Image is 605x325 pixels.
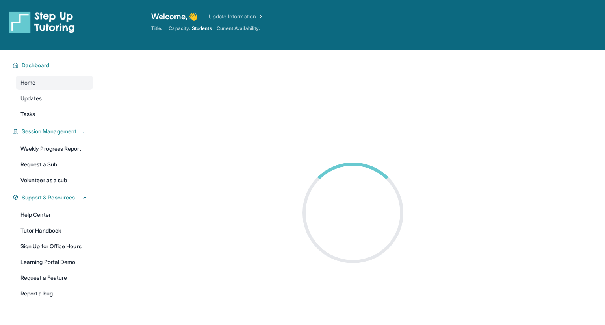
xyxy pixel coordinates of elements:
[16,157,93,172] a: Request a Sub
[16,173,93,187] a: Volunteer as a sub
[192,25,212,31] span: Students
[16,76,93,90] a: Home
[151,25,162,31] span: Title:
[22,61,50,69] span: Dashboard
[169,25,190,31] span: Capacity:
[16,271,93,285] a: Request a Feature
[22,194,75,201] span: Support & Resources
[16,223,93,238] a: Tutor Handbook
[19,194,88,201] button: Support & Resources
[20,110,35,118] span: Tasks
[217,25,260,31] span: Current Availability:
[19,61,88,69] button: Dashboard
[20,79,35,87] span: Home
[16,142,93,156] a: Weekly Progress Report
[16,208,93,222] a: Help Center
[151,11,198,22] span: Welcome, 👋
[9,11,75,33] img: logo
[22,127,76,135] span: Session Management
[20,94,42,102] span: Updates
[16,286,93,301] a: Report a bug
[256,13,264,20] img: Chevron Right
[209,13,264,20] a: Update Information
[16,239,93,253] a: Sign Up for Office Hours
[16,91,93,105] a: Updates
[16,107,93,121] a: Tasks
[19,127,88,135] button: Session Management
[16,255,93,269] a: Learning Portal Demo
